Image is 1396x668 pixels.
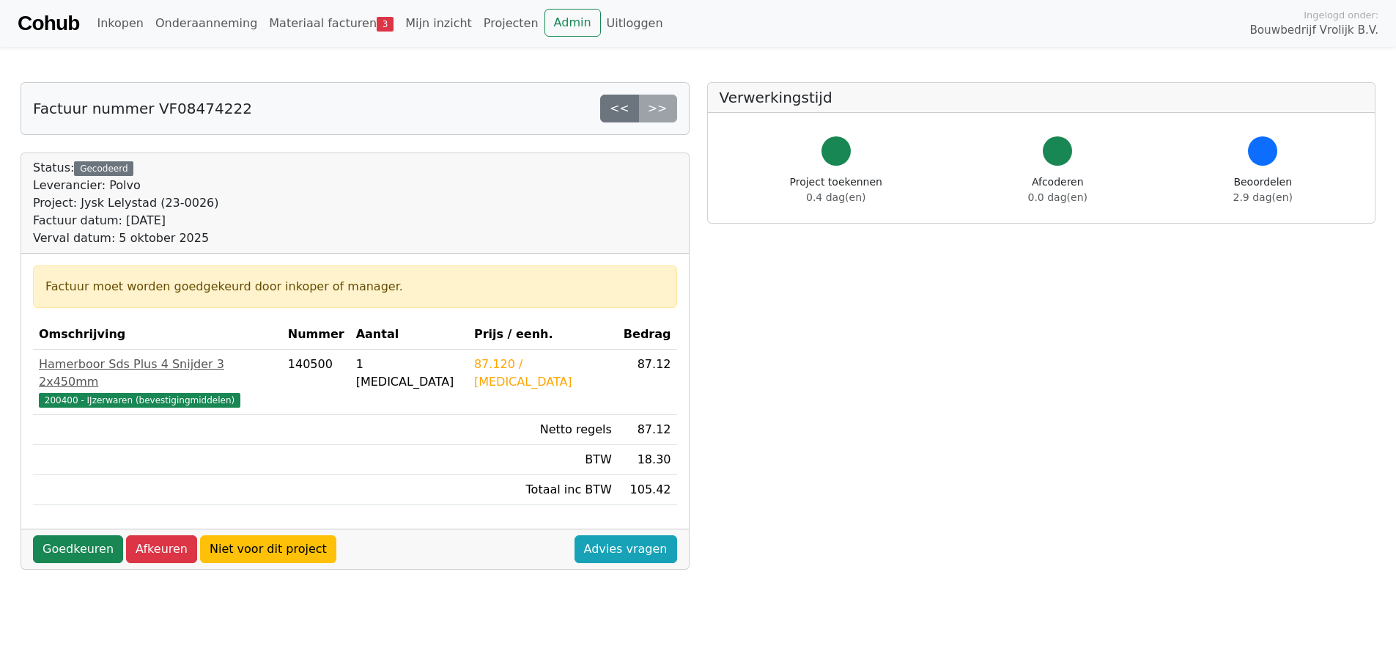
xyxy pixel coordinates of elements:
[1233,191,1293,203] span: 2.9 dag(en)
[790,175,882,205] div: Project toekennen
[468,415,618,445] td: Netto regels
[149,9,263,38] a: Onderaanneming
[1028,175,1087,205] div: Afcoderen
[200,535,336,563] a: Niet voor dit project
[618,475,677,505] td: 105.42
[33,159,218,247] div: Status:
[377,17,394,32] span: 3
[618,445,677,475] td: 18.30
[474,356,612,391] div: 87.120 / [MEDICAL_DATA]
[1028,191,1087,203] span: 0.0 dag(en)
[33,320,282,350] th: Omschrijving
[39,356,276,408] a: Hamerboor Sds Plus 4 Snijder 3 2x450mm200400 - IJzerwaren (bevestigingmiddelen)
[399,9,478,38] a: Mijn inzicht
[468,445,618,475] td: BTW
[356,356,462,391] div: 1 [MEDICAL_DATA]
[350,320,468,350] th: Aantal
[45,278,665,296] div: Factuur moet worden goedgekeurd door inkoper of manager.
[33,100,252,117] h5: Factuur nummer VF08474222
[1233,175,1293,205] div: Beoordelen
[1304,8,1378,22] span: Ingelogd onder:
[468,475,618,505] td: Totaal inc BTW
[33,535,123,563] a: Goedkeuren
[601,9,669,38] a: Uitloggen
[478,9,544,38] a: Projecten
[720,89,1364,106] h5: Verwerkingstijd
[18,6,79,41] a: Cohub
[33,194,218,212] div: Project: Jysk Lelystad (23-0026)
[806,191,865,203] span: 0.4 dag(en)
[600,95,639,122] a: <<
[575,535,677,563] a: Advies vragen
[33,177,218,194] div: Leverancier: Polvo
[33,230,218,247] div: Verval datum: 5 oktober 2025
[74,161,133,176] div: Gecodeerd
[39,356,276,391] div: Hamerboor Sds Plus 4 Snijder 3 2x450mm
[263,9,399,38] a: Materiaal facturen3
[544,9,601,37] a: Admin
[618,415,677,445] td: 87.12
[618,320,677,350] th: Bedrag
[468,320,618,350] th: Prijs / eenh.
[126,535,197,563] a: Afkeuren
[33,212,218,230] div: Factuur datum: [DATE]
[282,320,350,350] th: Nummer
[91,9,149,38] a: Inkopen
[618,350,677,415] td: 87.12
[1249,22,1378,39] span: Bouwbedrijf Vrolijk B.V.
[39,393,240,408] span: 200400 - IJzerwaren (bevestigingmiddelen)
[282,350,350,415] td: 140500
